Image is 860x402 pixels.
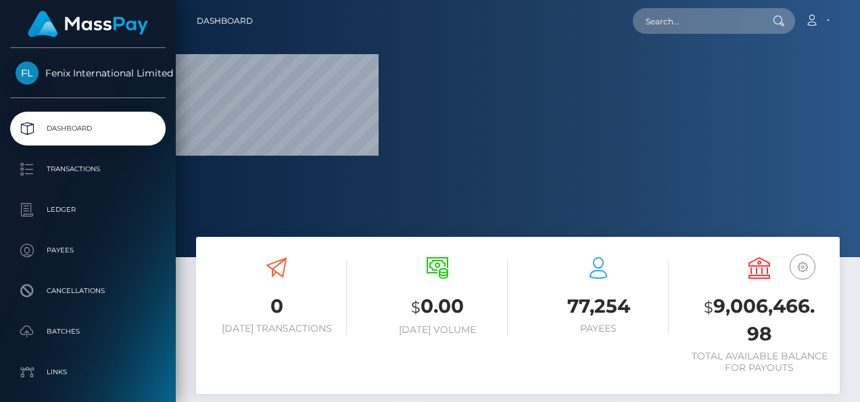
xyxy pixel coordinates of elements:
a: Batches [10,315,166,349]
h6: Payees [528,323,669,334]
p: Dashboard [16,118,160,139]
p: Batches [16,321,160,342]
a: Ledger [10,193,166,227]
h3: 77,254 [528,293,669,319]
p: Ledger [16,200,160,220]
a: Transactions [10,152,166,186]
a: Dashboard [10,112,166,146]
small: $ [411,298,421,317]
p: Cancellations [16,281,160,301]
a: Dashboard [197,7,253,35]
a: Payees [10,233,166,267]
h3: 0.00 [367,293,508,321]
a: Cancellations [10,274,166,308]
h3: 0 [206,293,347,319]
a: Links [10,355,166,389]
h3: 9,006,466.98 [689,293,830,347]
span: Fenix International Limited [10,67,166,79]
p: Links [16,362,160,382]
small: $ [704,298,713,317]
h6: [DATE] Volume [367,324,508,336]
h6: [DATE] Transactions [206,323,347,334]
img: MassPay Logo [28,11,148,37]
img: Fenix International Limited [16,62,39,85]
p: Transactions [16,159,160,179]
input: Search... [633,8,760,34]
h6: Total Available Balance for Payouts [689,351,830,374]
p: Payees [16,240,160,261]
